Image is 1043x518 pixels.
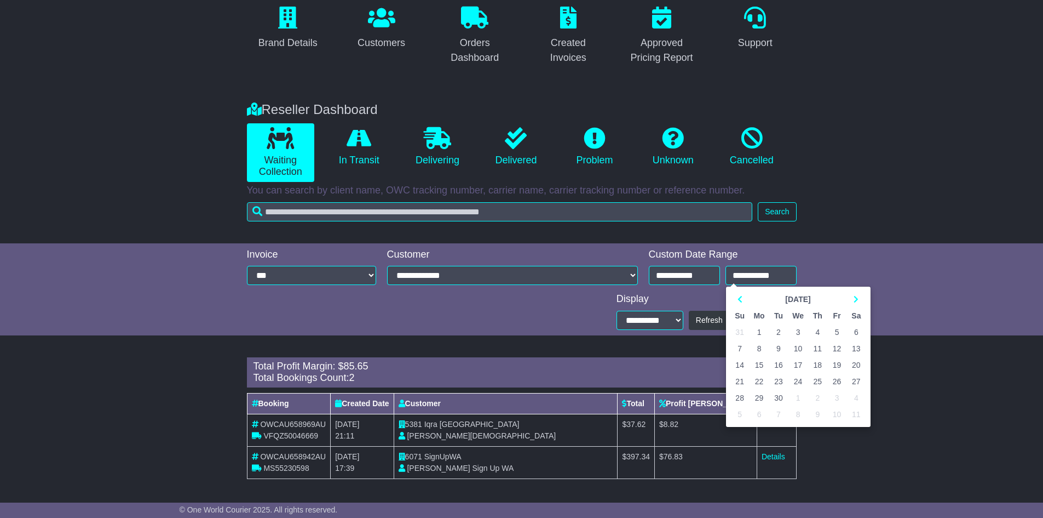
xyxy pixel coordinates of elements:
[730,357,750,373] td: 14
[649,249,797,261] div: Custom Date Range
[769,373,788,390] td: 23
[750,406,769,423] td: 6
[730,406,750,423] td: 5
[260,452,326,461] span: OWCAU658942AU
[664,420,678,429] span: 8.82
[769,357,788,373] td: 16
[335,420,359,429] span: [DATE]
[561,123,628,170] a: Problem
[325,123,393,170] a: In Transit
[620,3,703,69] a: Approved Pricing Report
[434,3,516,69] a: Orders Dashboard
[349,372,355,383] span: 2
[846,373,866,390] td: 27
[241,102,802,118] div: Reseller Dashboard
[626,420,646,429] span: 37.62
[758,202,796,221] button: Search
[769,308,788,324] th: Tu
[626,452,650,461] span: 397.34
[738,36,773,50] div: Support
[441,36,509,65] div: Orders Dashboard
[788,308,808,324] th: We
[846,324,866,340] td: 6
[263,464,309,473] span: MS55230598
[750,340,769,357] td: 8
[788,324,808,340] td: 3
[335,452,359,461] span: [DATE]
[335,464,354,473] span: 17:39
[247,249,376,261] div: Invoice
[247,123,314,182] a: Waiting Collection
[827,373,846,390] td: 26
[407,464,514,473] span: [PERSON_NAME] Sign Up WA
[846,390,866,406] td: 4
[689,311,730,330] button: Refresh
[655,446,757,479] td: $
[750,357,769,373] td: 15
[655,414,757,446] td: $
[750,308,769,324] th: Mo
[808,390,827,406] td: 2
[534,36,603,65] div: Created Invoices
[750,390,769,406] td: 29
[750,324,769,340] td: 1
[769,340,788,357] td: 9
[769,406,788,423] td: 7
[664,452,683,461] span: 76.83
[808,373,827,390] td: 25
[750,291,846,308] th: Select Month
[407,431,556,440] span: [PERSON_NAME][DEMOGRAPHIC_DATA]
[750,373,769,390] td: 22
[335,431,354,440] span: 21:11
[846,357,866,373] td: 20
[616,293,797,305] div: Display
[424,452,462,461] span: SignUpWA
[730,390,750,406] td: 28
[762,420,785,429] a: Details
[247,393,331,414] th: Booking
[424,420,520,429] span: Iqra [GEOGRAPHIC_DATA]
[846,308,866,324] th: Sa
[350,3,412,54] a: Customers
[404,123,471,170] a: Delivering
[730,340,750,357] td: 7
[730,373,750,390] td: 21
[618,446,655,479] td: $
[808,357,827,373] td: 18
[808,308,827,324] th: Th
[618,393,655,414] th: Total
[482,123,550,170] a: Delivered
[263,431,318,440] span: VFQZ50046669
[827,357,846,373] td: 19
[405,452,422,461] span: 6071
[718,123,785,170] a: Cancelled
[730,308,750,324] th: Su
[788,406,808,423] td: 8
[253,372,790,384] div: Total Bookings Count:
[788,357,808,373] td: 17
[788,340,808,357] td: 10
[344,361,368,372] span: 85.65
[846,406,866,423] td: 11
[827,406,846,423] td: 10
[247,185,797,197] p: You can search by client name, OWC tracking number, carrier name, carrier tracking number or refe...
[627,36,696,65] div: Approved Pricing Report
[655,393,757,414] th: Profit [PERSON_NAME]
[180,505,338,514] span: © One World Courier 2025. All rights reserved.
[731,3,780,54] a: Support
[769,390,788,406] td: 30
[251,3,325,54] a: Brand Details
[827,308,846,324] th: Fr
[762,452,785,461] a: Details
[387,249,638,261] div: Customer
[788,390,808,406] td: 1
[808,340,827,357] td: 11
[260,420,326,429] span: OWCAU658969AU
[730,324,750,340] td: 31
[405,420,422,429] span: 5381
[769,324,788,340] td: 2
[253,361,790,373] div: Total Profit Margin: $
[527,3,610,69] a: Created Invoices
[639,123,707,170] a: Unknown
[827,324,846,340] td: 5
